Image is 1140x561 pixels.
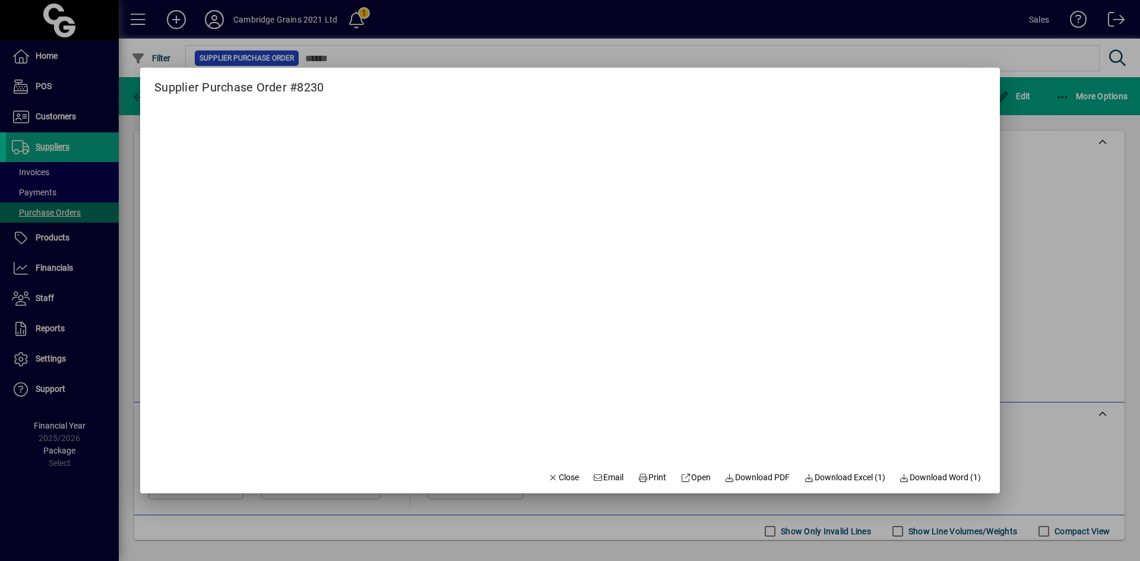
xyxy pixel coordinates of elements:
[799,467,890,489] button: Download Excel (1)
[900,471,981,484] span: Download Word (1)
[593,471,624,484] span: Email
[804,471,885,484] span: Download Excel (1)
[633,467,671,489] button: Print
[638,471,666,484] span: Print
[548,471,579,484] span: Close
[543,467,584,489] button: Close
[588,467,629,489] button: Email
[676,467,715,489] a: Open
[725,471,790,484] span: Download PDF
[680,471,711,484] span: Open
[720,467,795,489] a: Download PDF
[895,467,986,489] button: Download Word (1)
[140,68,338,97] h2: Supplier Purchase Order #8230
